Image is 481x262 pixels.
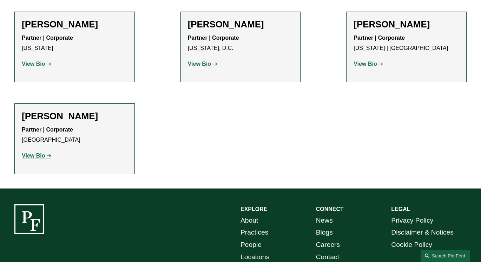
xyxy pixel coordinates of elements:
strong: Partner | Corporate [354,35,405,41]
a: Disclaimer & Notices [391,226,454,239]
a: View Bio [22,61,51,67]
strong: EXPLORE [240,206,267,212]
a: About [240,215,258,227]
h2: [PERSON_NAME] [188,19,294,30]
strong: Partner | Corporate [22,127,73,133]
a: Search this site [421,250,470,262]
strong: Partner | Corporate [188,35,239,41]
strong: Partner | Corporate [22,35,73,41]
strong: View Bio [354,61,377,67]
a: Cookie Policy [391,239,432,251]
strong: View Bio [188,61,211,67]
h2: [PERSON_NAME] [354,19,459,30]
a: View Bio [354,61,383,67]
h2: [PERSON_NAME] [22,111,127,122]
strong: View Bio [22,153,45,159]
strong: CONNECT [316,206,344,212]
strong: View Bio [22,61,45,67]
a: People [240,239,262,251]
p: [US_STATE], D.C. [188,33,294,53]
h2: [PERSON_NAME] [22,19,127,30]
a: News [316,215,333,227]
a: Practices [240,226,268,239]
a: View Bio [22,153,51,159]
p: [US_STATE] [22,33,127,53]
a: View Bio [188,61,217,67]
a: Careers [316,239,340,251]
strong: LEGAL [391,206,410,212]
p: [GEOGRAPHIC_DATA] [22,125,127,145]
a: Privacy Policy [391,215,433,227]
p: [US_STATE] | [GEOGRAPHIC_DATA] [354,33,459,53]
a: Blogs [316,226,333,239]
